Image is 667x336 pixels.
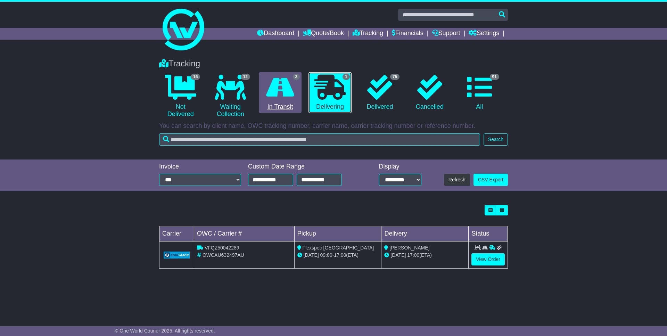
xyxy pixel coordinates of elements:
[471,253,505,265] a: View Order
[28,41,62,46] div: Domain Overview
[257,28,294,40] a: Dashboard
[209,72,252,121] a: 12 Waiting Collection
[390,252,406,258] span: [DATE]
[458,72,501,113] a: 91 All
[241,74,250,80] span: 12
[384,252,466,259] div: (ETA)
[297,252,379,259] div: - (ETA)
[353,28,383,40] a: Tracking
[303,28,344,40] a: Quote/Book
[389,245,429,251] span: [PERSON_NAME]
[11,11,17,17] img: logo_orange.svg
[11,18,17,24] img: website_grey.svg
[407,252,419,258] span: 17:00
[159,72,202,121] a: 16 Not Delivered
[334,252,346,258] span: 17:00
[408,72,451,113] a: Cancelled
[381,226,469,241] td: Delivery
[156,59,511,69] div: Tracking
[70,40,76,46] img: tab_keywords_by_traffic_grey.svg
[159,122,508,130] p: You can search by client name, OWC tracking number, carrier name, carrier tracking number or refe...
[359,72,401,113] a: 75 Delivered
[164,252,190,259] img: GetCarrierServiceLogo
[159,226,194,241] td: Carrier
[294,226,381,241] td: Pickup
[390,74,400,80] span: 75
[203,252,244,258] span: OWCAU632497AU
[444,174,470,186] button: Refresh
[320,252,332,258] span: 09:00
[191,74,200,80] span: 16
[205,245,239,251] span: VFQZ50042289
[432,28,460,40] a: Support
[392,28,423,40] a: Financials
[474,174,508,186] a: CSV Export
[194,226,295,241] td: OWC / Carrier #
[19,11,34,17] div: v 4.0.25
[484,133,508,146] button: Search
[20,40,26,46] img: tab_domain_overview_orange.svg
[115,328,215,334] span: © One World Courier 2025. All rights reserved.
[469,28,499,40] a: Settings
[78,41,115,46] div: Keywords by Traffic
[259,72,302,113] a: 3 In Transit
[379,163,421,171] div: Display
[303,245,374,251] span: Flexspec [GEOGRAPHIC_DATA]
[308,72,351,113] a: 1 Delivering
[304,252,319,258] span: [DATE]
[490,74,499,80] span: 91
[293,74,300,80] span: 3
[159,163,241,171] div: Invoice
[469,226,508,241] td: Status
[18,18,76,24] div: Domain: [DOMAIN_NAME]
[248,163,360,171] div: Custom Date Range
[343,74,350,80] span: 1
